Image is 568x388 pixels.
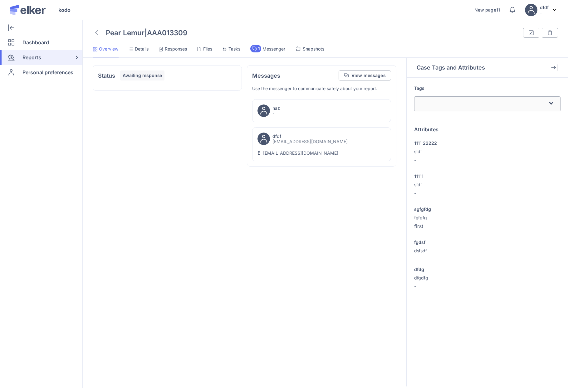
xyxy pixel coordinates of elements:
img: Elker [10,5,46,15]
p: ff@ff.com [272,139,348,144]
img: avatar [257,133,270,145]
p: - [414,190,561,196]
span: Pear Lemur [106,28,144,37]
label: sgfgfdg [414,206,561,212]
p: - [414,283,561,289]
button: View messages [339,70,391,80]
label: dfdg [414,266,561,272]
h5: dfdf [272,133,348,139]
span: Dashboard [22,35,49,50]
span: Snapshots [303,46,324,52]
span: Personal preferences [22,65,73,80]
span: Overview [99,46,119,52]
h4: Messages [252,71,280,80]
span: Messenger [262,46,285,52]
p: - [272,111,280,116]
span: Awaiting response [123,72,162,79]
h5: dfdf [540,5,549,10]
span: View messages [351,73,386,78]
span: Reports [22,50,41,65]
p: [EMAIL_ADDRESS][DOMAIN_NAME] [263,150,338,156]
div: Attributes [414,127,561,133]
h3: Case Tags and Attributes [417,64,485,71]
img: svg%3e [553,9,556,11]
img: avatar [257,104,270,117]
label: Tags [414,85,561,91]
h5: naz [272,105,280,111]
img: notes [547,30,553,36]
label: 11111 [414,173,561,179]
img: avatar [525,4,537,16]
p: E [257,150,261,156]
p: - [414,157,561,163]
span: Tasks [228,46,240,52]
label: 1111 22222 [414,140,561,146]
p: - [540,10,549,15]
input: Search for option [420,99,547,107]
p: dsfsdf [414,248,561,254]
span: Details [135,46,149,52]
div: Use the messenger to communicate safely about your report. [252,85,391,91]
span: AAA013309 [147,28,187,37]
p: dfgdfg [414,275,561,281]
span: | [144,28,147,37]
span: Responses [165,46,187,52]
p: sfdf [414,148,561,155]
p: sfdf [414,182,561,188]
span: kodo [58,6,71,14]
span: Files [203,46,212,52]
h4: Status [98,71,115,80]
label: fgdsf [414,239,561,245]
div: Search for option [414,96,561,111]
a: New page11 [474,7,500,12]
span: 1 [258,46,260,51]
p: fgfgfg [414,215,561,221]
p: first [414,223,561,229]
